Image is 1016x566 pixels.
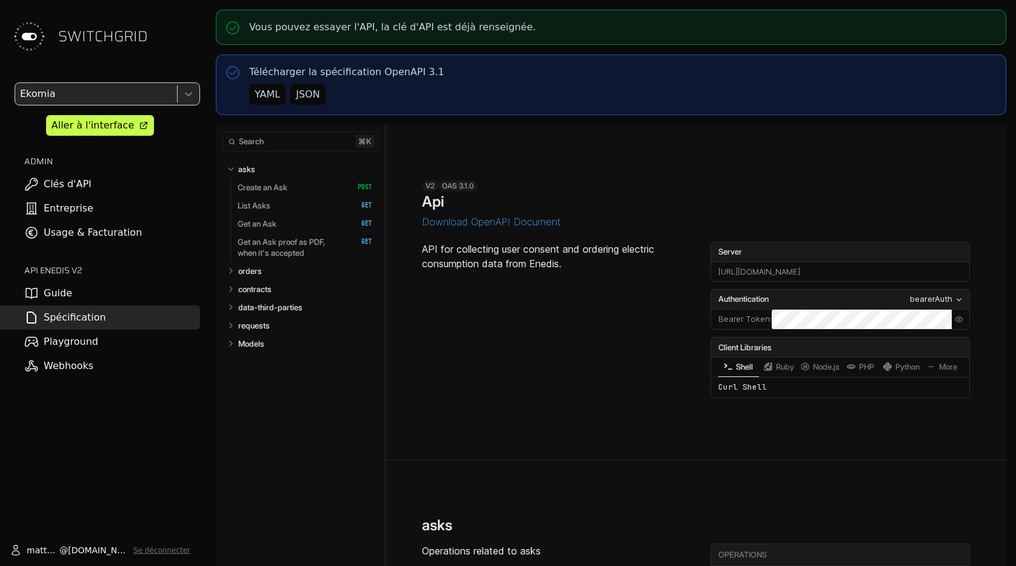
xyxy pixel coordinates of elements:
a: data-third-parties [238,298,373,316]
span: PHP [859,362,874,371]
a: orders [238,262,373,280]
div: Operations [718,550,968,561]
p: Models [238,338,264,349]
div: OAS 3.1.0 [438,181,478,191]
span: matthieu [27,544,59,556]
p: List Asks [238,200,270,211]
button: JSON [290,84,325,105]
span: [DOMAIN_NAME] [68,544,129,556]
p: contracts [238,284,272,295]
p: Operations related to asks [422,544,681,558]
span: Authentication [718,293,769,305]
span: Search [239,137,264,146]
p: API for collecting user consent and ordering electric consumption data from Enedis. [422,242,681,271]
p: requests [238,320,270,331]
span: @ [59,544,68,556]
a: Get an Ask GET [238,215,372,233]
label: Bearer Token [718,313,770,325]
div: v2 [422,181,438,191]
button: YAML [249,84,286,105]
span: GET [349,201,372,210]
p: data-third-parties [238,302,302,313]
div: Aller à l'interface [52,118,134,133]
button: bearerAuth [906,293,967,306]
a: requests [238,316,373,335]
span: GET [349,219,372,228]
p: Télécharger la spécification OpenAPI 3.1 [249,65,444,79]
span: Shell [736,362,753,371]
p: Get an Ask proof as PDF, when it's accepted [238,236,345,258]
button: Download OpenAPI Document [422,216,561,227]
h1: Api [422,193,444,210]
a: contracts [238,280,373,298]
span: POST [349,183,372,191]
button: Se déconnecter [133,545,190,555]
kbd: ⌘ k [355,135,375,148]
div: Curl Shell [711,377,969,398]
a: Create an Ask POST [238,178,372,196]
a: Models [238,335,373,353]
p: Vous pouvez essayer l'API, la clé d'API est déjà renseignée. [249,20,536,35]
span: Ruby [776,362,794,371]
div: : [711,310,772,329]
a: List Asks GET [238,196,372,215]
p: Create an Ask [238,182,287,193]
a: asks [238,160,373,178]
div: bearerAuth [910,293,952,305]
p: Get an Ask [238,218,276,229]
div: Client Libraries [711,338,969,357]
span: Python [895,362,920,371]
div: [URL][DOMAIN_NAME] [711,262,969,282]
div: JSON [296,87,319,102]
span: SWITCHGRID [58,27,148,46]
h2: API ENEDIS v2 [24,264,200,276]
label: Server [711,242,969,262]
p: asks [238,164,255,175]
h2: ADMIN [24,155,200,167]
h2: asks [422,516,452,534]
a: Get an Ask proof as PDF, when it's accepted GET [238,233,372,262]
p: orders [238,265,262,276]
div: YAML [255,87,280,102]
span: GET [349,238,372,246]
img: Switchgrid Logo [10,17,48,56]
a: Aller à l'interface [46,115,154,136]
span: Node.js [813,362,840,371]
